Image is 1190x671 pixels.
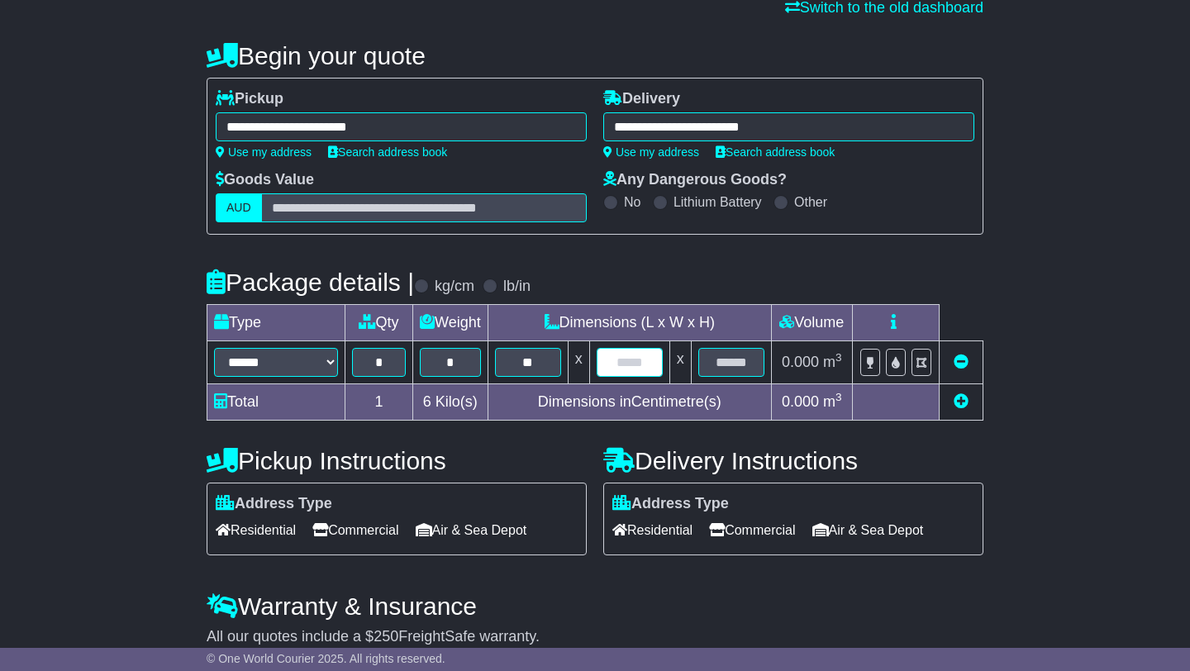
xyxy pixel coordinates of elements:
[207,305,345,341] td: Type
[216,517,296,543] span: Residential
[823,393,842,410] span: m
[716,145,835,159] a: Search address book
[345,384,413,421] td: 1
[216,495,332,513] label: Address Type
[624,194,640,210] label: No
[568,341,589,384] td: x
[374,628,398,645] span: 250
[835,351,842,364] sup: 3
[216,90,283,108] label: Pickup
[216,193,262,222] label: AUD
[207,447,587,474] h4: Pickup Instructions
[207,592,983,620] h4: Warranty & Insurance
[503,278,531,296] label: lb/in
[782,354,819,370] span: 0.000
[423,393,431,410] span: 6
[413,384,488,421] td: Kilo(s)
[812,517,924,543] span: Air & Sea Depot
[488,305,771,341] td: Dimensions (L x W x H)
[835,391,842,403] sup: 3
[207,384,345,421] td: Total
[612,495,729,513] label: Address Type
[416,517,527,543] span: Air & Sea Depot
[312,517,398,543] span: Commercial
[603,145,699,159] a: Use my address
[954,354,969,370] a: Remove this item
[782,393,819,410] span: 0.000
[612,517,693,543] span: Residential
[709,517,795,543] span: Commercial
[207,628,983,646] div: All our quotes include a $ FreightSafe warranty.
[488,384,771,421] td: Dimensions in Centimetre(s)
[328,145,447,159] a: Search address book
[603,171,787,189] label: Any Dangerous Goods?
[794,194,827,210] label: Other
[674,194,762,210] label: Lithium Battery
[216,145,312,159] a: Use my address
[603,447,983,474] h4: Delivery Instructions
[823,354,842,370] span: m
[603,90,680,108] label: Delivery
[771,305,852,341] td: Volume
[207,42,983,69] h4: Begin your quote
[216,171,314,189] label: Goods Value
[207,652,445,665] span: © One World Courier 2025. All rights reserved.
[435,278,474,296] label: kg/cm
[413,305,488,341] td: Weight
[345,305,413,341] td: Qty
[207,269,414,296] h4: Package details |
[669,341,691,384] td: x
[954,393,969,410] a: Add new item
